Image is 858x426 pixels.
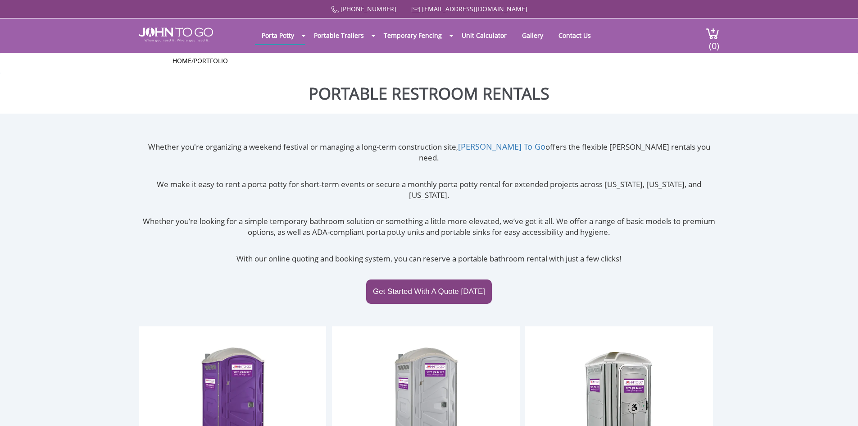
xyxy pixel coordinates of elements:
[307,27,371,44] a: Portable Trailers
[455,27,513,44] a: Unit Calculator
[331,6,339,14] img: Call
[194,56,228,65] a: Portfolio
[173,56,191,65] a: Home
[139,253,719,264] p: With our online quoting and booking system, you can reserve a portable bathroom rental with just ...
[139,179,719,201] p: We make it easy to rent a porta potty for short-term events or secure a monthly porta potty renta...
[515,27,550,44] a: Gallery
[173,56,686,65] ul: /
[139,27,213,42] img: JOHN to go
[552,27,598,44] a: Contact Us
[412,7,420,13] img: Mail
[458,141,545,152] a: [PERSON_NAME] To Go
[139,141,719,164] p: Whether you're organizing a weekend festival or managing a long-term construction site, offers th...
[377,27,449,44] a: Temporary Fencing
[422,5,527,13] a: [EMAIL_ADDRESS][DOMAIN_NAME]
[340,5,396,13] a: [PHONE_NUMBER]
[708,32,719,52] span: (0)
[255,27,301,44] a: Porta Potty
[139,216,719,238] p: Whether you’re looking for a simple temporary bathroom solution or something a little more elevat...
[706,27,719,40] img: cart a
[366,279,492,304] a: Get Started With A Quote [DATE]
